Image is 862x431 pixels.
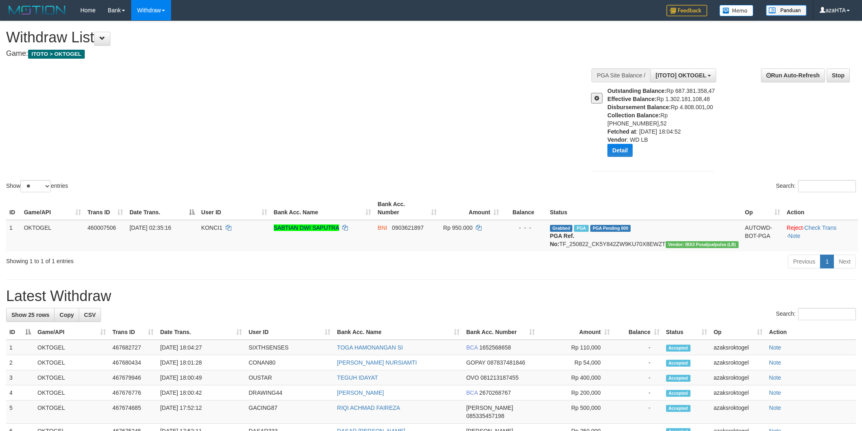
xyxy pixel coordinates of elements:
b: Effective Balance: [607,96,657,102]
td: OUSTAR [245,370,334,385]
td: 467680434 [109,355,157,370]
th: Bank Acc. Number: activate to sort column ascending [374,197,440,220]
td: 2 [6,355,34,370]
span: Copy 081213187455 to clipboard [481,374,519,381]
div: - - - [506,224,543,232]
a: Note [788,233,800,239]
th: Game/API: activate to sort column ascending [34,325,109,340]
span: Show 25 rows [11,312,49,318]
span: [ITOTO] OKTOGEL [655,72,706,79]
td: OKTOGEL [34,400,109,424]
span: BNI [378,224,387,231]
span: Vendor URL: https://dashboard.q2checkout.com/secure [666,241,739,248]
select: Showentries [20,180,51,192]
td: azaksroktogel [710,340,766,355]
span: Copy 085335457198 to clipboard [466,413,504,419]
td: azaksroktogel [710,355,766,370]
a: [PERSON_NAME] [337,389,384,396]
th: Status [547,197,742,220]
h4: Game: [6,50,567,58]
td: - [613,385,663,400]
span: Rp 950.000 [443,224,473,231]
th: Balance [502,197,546,220]
th: Trans ID: activate to sort column ascending [84,197,126,220]
td: [DATE] 18:04:27 [157,340,245,355]
td: 467679946 [109,370,157,385]
td: SIXTHSENSES [245,340,334,355]
td: GACING87 [245,400,334,424]
label: Show entries [6,180,68,192]
label: Search: [776,180,856,192]
span: 460007506 [88,224,116,231]
span: GOPAY [466,359,485,366]
td: OKTOGEL [34,385,109,400]
td: - [613,370,663,385]
td: AUTOWD-BOT-PGA [742,220,783,251]
td: 4 [6,385,34,400]
a: CSV [79,308,101,322]
div: Rp 687.381.358,47 Rp 1.302.181.108,48 Rp 4.808.001,00 Rp [PHONE_NUMBER],52 : [DATE] 18:04:52 : WD LB [607,87,720,163]
span: BCA [466,389,477,396]
a: Show 25 rows [6,308,55,322]
a: Note [769,344,781,351]
span: Accepted [666,405,690,412]
span: BCA [466,344,477,351]
th: Game/API: activate to sort column ascending [21,197,84,220]
td: 3 [6,370,34,385]
td: OKTOGEL [34,370,109,385]
td: [DATE] 18:00:42 [157,385,245,400]
td: 1 [6,220,21,251]
th: Amount: activate to sort column ascending [538,325,613,340]
th: Bank Acc. Number: activate to sort column ascending [463,325,538,340]
th: Action [766,325,856,340]
span: Copy 2670268767 to clipboard [479,389,511,396]
span: PGA Pending [590,225,631,232]
td: - [613,355,663,370]
span: [DATE] 02:35:16 [130,224,171,231]
b: Vendor [607,136,627,143]
a: TOGA HAMONANGAN SI [337,344,403,351]
a: Stop [827,68,850,82]
input: Search: [798,180,856,192]
th: Bank Acc. Name: activate to sort column ascending [334,325,463,340]
span: KONCI1 [201,224,222,231]
span: OVO [466,374,479,381]
td: Rp 200,000 [538,385,613,400]
th: Op: activate to sort column ascending [742,197,783,220]
td: 467682727 [109,340,157,355]
th: Bank Acc. Name: activate to sort column ascending [270,197,374,220]
h1: Withdraw List [6,29,567,46]
th: Date Trans.: activate to sort column ascending [157,325,245,340]
td: [DATE] 17:52:12 [157,400,245,424]
img: panduan.png [766,5,807,16]
h1: Latest Withdraw [6,288,856,304]
a: Note [769,389,781,396]
b: Outstanding Balance: [607,88,666,94]
span: CSV [84,312,96,318]
th: User ID: activate to sort column ascending [245,325,334,340]
b: PGA Ref. No: [550,233,574,247]
a: Note [769,374,781,381]
span: Copy 087837481846 to clipboard [487,359,525,366]
img: Button%20Memo.svg [719,5,754,16]
td: Rp 500,000 [538,400,613,424]
a: 1 [820,255,834,268]
th: User ID: activate to sort column ascending [198,197,270,220]
span: Copy [59,312,74,318]
td: 1 [6,340,34,355]
span: Copy 1652568658 to clipboard [479,344,511,351]
td: OKTOGEL [34,340,109,355]
td: TF_250822_CK5Y842ZW9KU70X8EWZT [547,220,742,251]
label: Search: [776,308,856,320]
th: Action [783,197,858,220]
button: Detail [607,144,633,157]
a: Note [769,405,781,411]
td: azaksroktogel [710,385,766,400]
td: DRAWING44 [245,385,334,400]
th: Date Trans.: activate to sort column descending [126,197,198,220]
a: SABTIAN DWI SAPUTRA [274,224,339,231]
img: Feedback.jpg [666,5,707,16]
th: Amount: activate to sort column ascending [440,197,503,220]
td: azaksroktogel [710,370,766,385]
span: Marked by azaksroktogel [574,225,588,232]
